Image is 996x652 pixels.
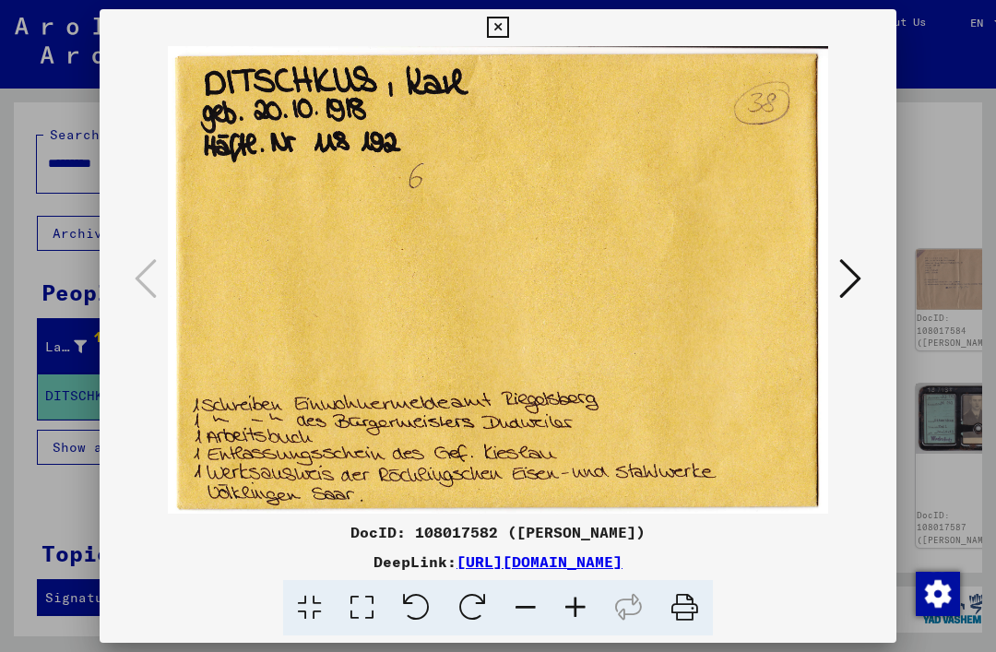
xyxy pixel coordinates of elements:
[100,551,896,573] div: DeepLink:
[915,571,959,615] div: Change consent
[162,46,834,514] img: 001.jpg
[456,552,622,571] a: [URL][DOMAIN_NAME]
[100,521,896,543] div: DocID: 108017582 ([PERSON_NAME])
[916,572,960,616] img: Change consent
